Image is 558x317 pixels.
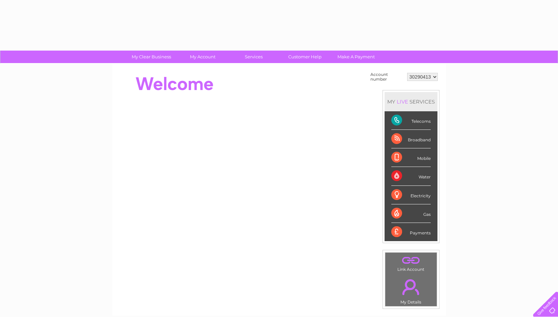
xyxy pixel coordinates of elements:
div: LIVE [395,98,409,105]
div: Broadband [391,130,431,148]
td: Link Account [385,252,437,273]
a: My Account [175,51,230,63]
div: MY SERVICES [385,92,437,111]
div: Telecoms [391,111,431,130]
a: Services [226,51,282,63]
td: My Details [385,273,437,307]
td: Account number [369,70,405,83]
a: . [387,254,435,266]
div: Payments [391,223,431,241]
div: Electricity [391,186,431,204]
a: Customer Help [277,51,333,63]
a: . [387,275,435,299]
div: Gas [391,204,431,223]
div: Mobile [391,148,431,167]
div: Water [391,167,431,185]
a: My Clear Business [124,51,179,63]
a: Make A Payment [328,51,384,63]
